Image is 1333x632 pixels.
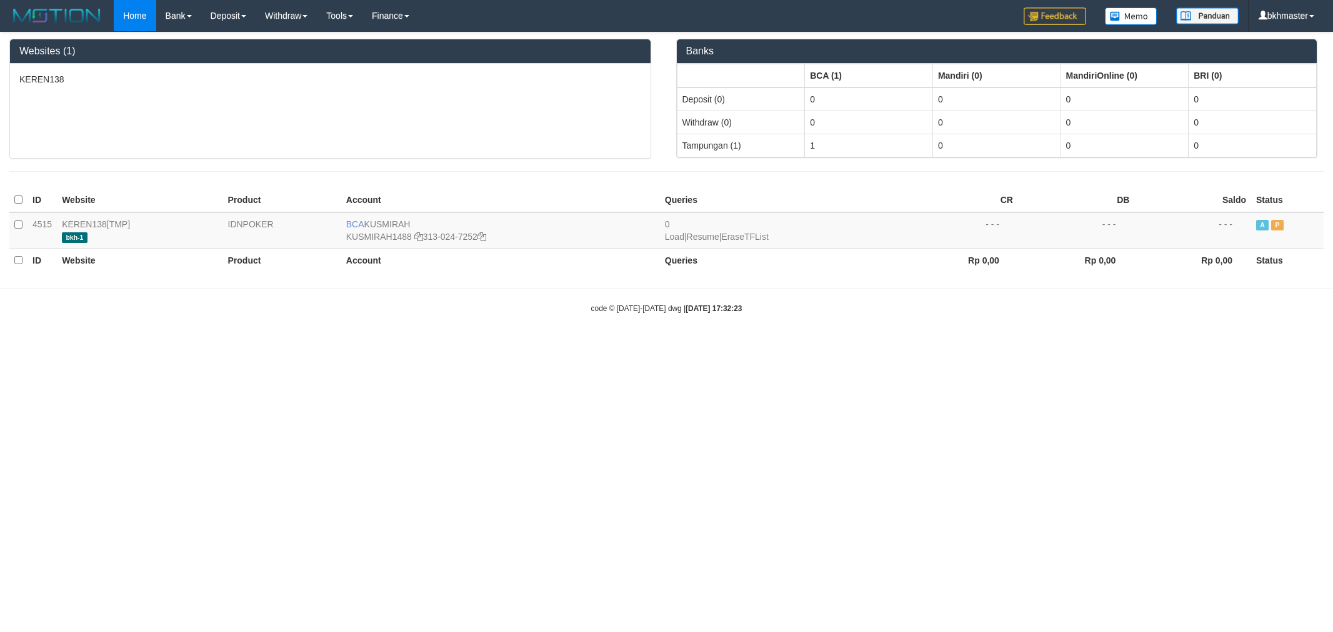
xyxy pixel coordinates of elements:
[19,46,641,57] h3: Websites (1)
[1061,87,1189,111] td: 0
[9,6,104,25] img: MOTION_logo.png
[1018,212,1135,249] td: - - -
[1024,7,1086,25] img: Feedback.jpg
[677,111,805,134] td: Withdraw (0)
[805,111,933,134] td: 0
[721,232,768,242] a: EraseTFList
[686,304,742,313] strong: [DATE] 17:32:23
[665,232,684,242] a: Load
[19,73,641,86] p: KEREN138
[932,87,1061,111] td: 0
[901,248,1018,272] th: Rp 0,00
[414,232,423,242] a: Copy KUSMIRAH1488 to clipboard
[1134,188,1251,212] th: Saldo
[665,219,769,242] span: | |
[341,212,660,249] td: KUSMIRAH 313-024-7252
[27,248,57,272] th: ID
[660,188,902,212] th: Queries
[341,248,660,272] th: Account
[1271,220,1284,230] span: Paused
[57,212,222,249] td: [TMP]
[1018,248,1135,272] th: Rp 0,00
[477,232,486,242] a: Copy 3130247252 to clipboard
[57,188,222,212] th: Website
[27,188,57,212] th: ID
[901,212,1018,249] td: - - -
[1061,64,1189,87] th: Group: activate to sort column ascending
[1061,111,1189,134] td: 0
[932,134,1061,157] td: 0
[1189,64,1317,87] th: Group: activate to sort column ascending
[665,219,670,229] span: 0
[660,248,902,272] th: Queries
[1189,134,1317,157] td: 0
[346,219,364,229] span: BCA
[1018,188,1135,212] th: DB
[677,87,805,111] td: Deposit (0)
[677,134,805,157] td: Tampungan (1)
[1256,220,1269,230] span: Active
[805,64,933,87] th: Group: activate to sort column ascending
[1189,87,1317,111] td: 0
[932,111,1061,134] td: 0
[677,64,805,87] th: Group: activate to sort column ascending
[346,232,412,242] a: KUSMIRAH1488
[223,212,341,249] td: IDNPOKER
[27,212,57,249] td: 4515
[1251,188,1324,212] th: Status
[1105,7,1157,25] img: Button%20Memo.svg
[901,188,1018,212] th: CR
[341,188,660,212] th: Account
[591,304,742,313] small: code © [DATE]-[DATE] dwg |
[1189,111,1317,134] td: 0
[223,248,341,272] th: Product
[57,248,222,272] th: Website
[62,232,87,243] span: bkh-1
[1251,248,1324,272] th: Status
[62,219,107,229] a: KEREN138
[932,64,1061,87] th: Group: activate to sort column ascending
[223,188,341,212] th: Product
[686,46,1308,57] h3: Banks
[805,87,933,111] td: 0
[1134,212,1251,249] td: - - -
[1134,248,1251,272] th: Rp 0,00
[1176,7,1239,24] img: panduan.png
[1061,134,1189,157] td: 0
[687,232,719,242] a: Resume
[805,134,933,157] td: 1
